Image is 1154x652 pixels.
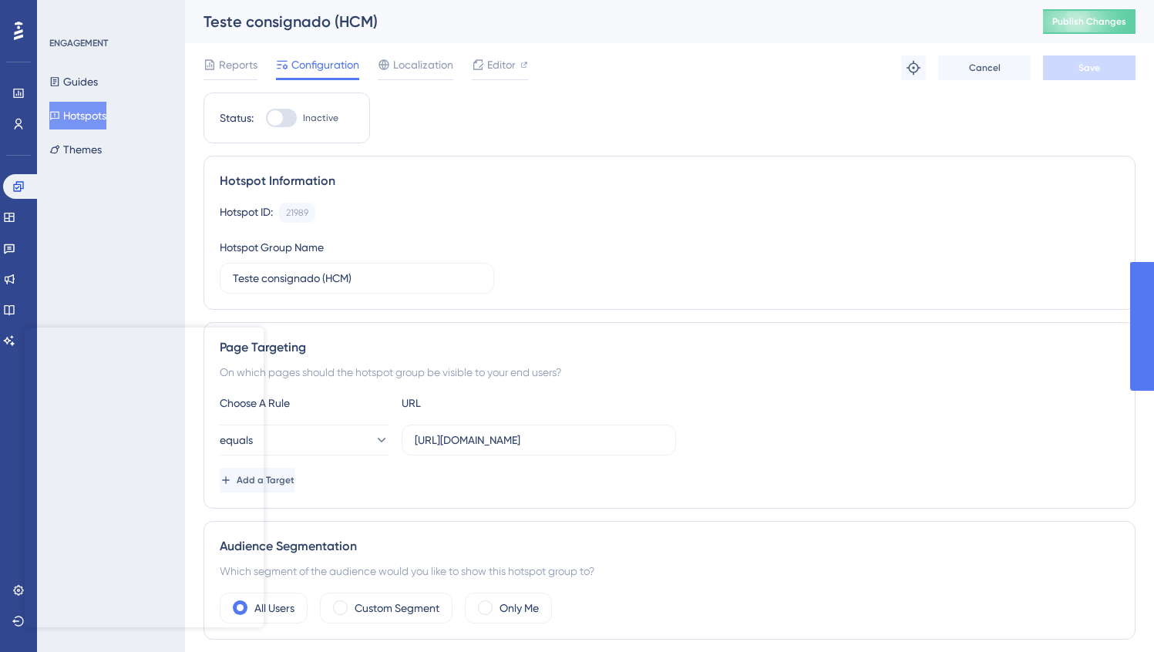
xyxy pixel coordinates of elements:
[402,394,571,412] div: URL
[220,203,273,223] div: Hotspot ID:
[1043,9,1135,34] button: Publish Changes
[1078,62,1100,74] span: Save
[220,238,324,257] div: Hotspot Group Name
[204,11,1004,32] div: Teste consignado (HCM)
[49,136,102,163] button: Themes
[219,55,257,74] span: Reports
[220,338,1119,357] div: Page Targeting
[237,474,294,486] span: Add a Target
[49,37,108,49] div: ENGAGEMENT
[220,425,389,455] button: equals
[49,102,106,129] button: Hotspots
[487,55,516,74] span: Editor
[286,207,308,219] div: 21989
[500,599,539,617] label: Only Me
[220,562,1119,580] div: Which segment of the audience would you like to show this hotspot group to?
[355,599,439,617] label: Custom Segment
[969,62,1001,74] span: Cancel
[233,270,481,287] input: Type your Hotspot Group Name here
[415,432,663,449] input: yourwebsite.com/path
[254,599,294,617] label: All Users
[1089,591,1135,637] iframe: UserGuiding AI Assistant Launcher
[291,55,359,74] span: Configuration
[220,363,1119,381] div: On which pages should the hotspot group be visible to your end users?
[220,394,389,412] div: Choose A Rule
[393,55,453,74] span: Localization
[1052,15,1126,28] span: Publish Changes
[220,537,1119,556] div: Audience Segmentation
[303,112,338,124] span: Inactive
[938,55,1031,80] button: Cancel
[49,68,98,96] button: Guides
[1043,55,1135,80] button: Save
[220,109,254,127] div: Status:
[220,172,1119,190] div: Hotspot Information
